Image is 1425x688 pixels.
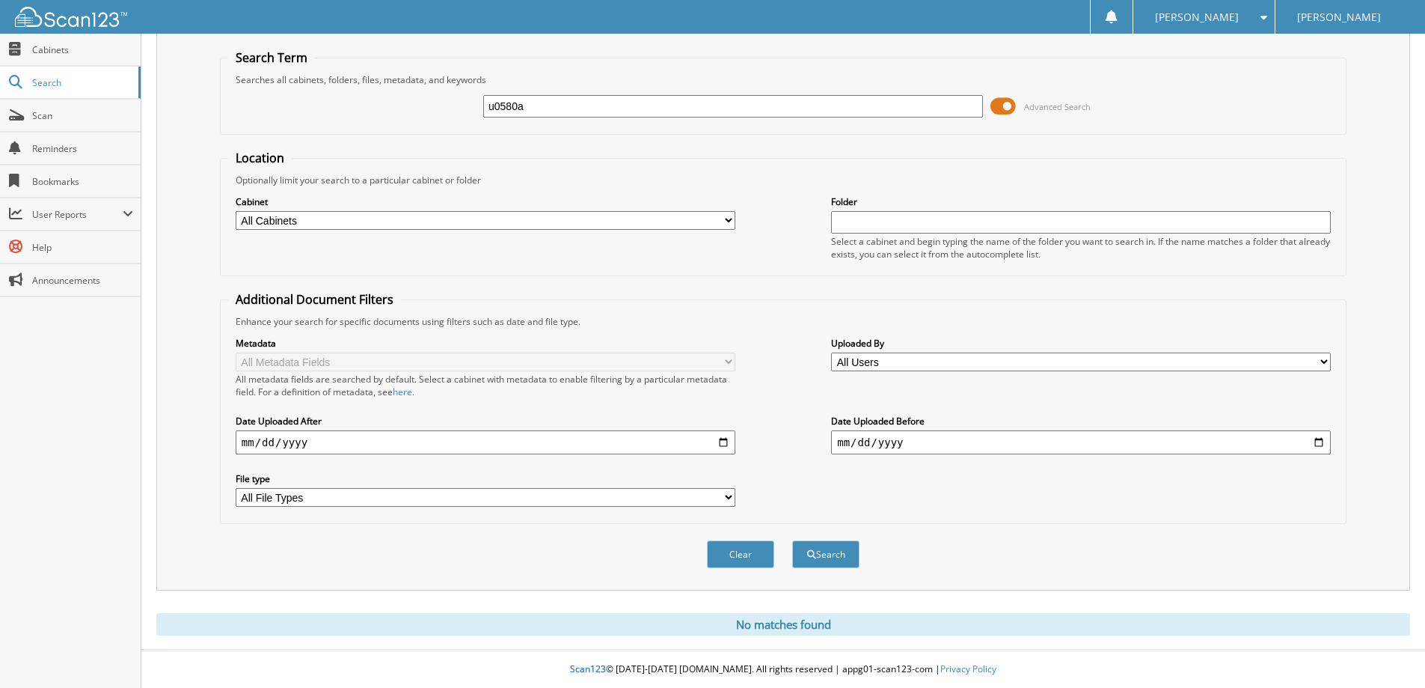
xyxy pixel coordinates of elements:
span: [PERSON_NAME] [1297,13,1381,22]
img: scan123-logo-white.svg [15,7,127,27]
label: Uploaded By [831,337,1331,350]
legend: Location [228,150,292,166]
span: Help [32,241,133,254]
button: Search [792,541,859,568]
label: Metadata [236,337,735,350]
span: Reminders [32,142,133,155]
span: Scan123 [570,663,606,675]
span: Search [32,76,131,89]
a: here [393,386,412,398]
legend: Additional Document Filters [228,291,401,308]
button: Clear [707,541,774,568]
div: All metadata fields are searched by default. Select a cabinet with metadata to enable filtering b... [236,373,735,398]
label: File type [236,472,735,485]
input: start [236,430,735,454]
div: Select a cabinet and begin typing the name of the folder you want to search in. If the name match... [831,235,1331,261]
div: Optionally limit your search to a particular cabinet or folder [228,174,1338,186]
div: Enhance your search for specific documents using filters such as date and file type. [228,315,1338,328]
span: Advanced Search [1024,101,1091,112]
span: Cabinets [32,43,133,56]
label: Date Uploaded Before [831,415,1331,427]
label: Date Uploaded After [236,415,735,427]
div: © [DATE]-[DATE] [DOMAIN_NAME]. All rights reserved | appg01-scan123-com | [141,651,1425,688]
span: Scan [32,109,133,122]
div: No matches found [156,613,1410,636]
span: [PERSON_NAME] [1155,13,1239,22]
label: Folder [831,195,1331,208]
span: User Reports [32,208,123,221]
legend: Search Term [228,49,315,66]
input: end [831,430,1331,454]
span: Bookmarks [32,175,133,188]
label: Cabinet [236,195,735,208]
iframe: Chat Widget [1350,616,1425,688]
div: Searches all cabinets, folders, files, metadata, and keywords [228,73,1338,86]
a: Privacy Policy [940,663,996,675]
span: Announcements [32,274,133,287]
